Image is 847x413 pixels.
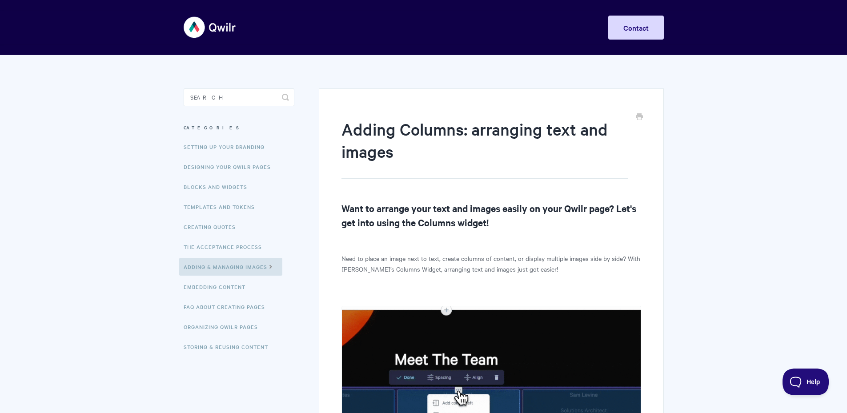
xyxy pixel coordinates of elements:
a: Storing & Reusing Content [184,338,275,356]
a: Print this Article [636,112,643,122]
input: Search [184,88,294,106]
p: Need to place an image next to text, create columns of content, or display multiple images side b... [341,253,641,274]
a: FAQ About Creating Pages [184,298,272,316]
a: Templates and Tokens [184,198,261,216]
a: Creating Quotes [184,218,242,236]
iframe: Toggle Customer Support [783,369,829,395]
a: Contact [608,16,664,40]
a: Designing Your Qwilr Pages [184,158,277,176]
a: Embedding Content [184,278,252,296]
a: Blocks and Widgets [184,178,254,196]
a: Adding & Managing Images [179,258,282,276]
h1: Adding Columns: arranging text and images [341,118,627,179]
a: Organizing Qwilr Pages [184,318,265,336]
a: The Acceptance Process [184,238,269,256]
h3: Categories [184,120,294,136]
a: Setting up your Branding [184,138,271,156]
img: Qwilr Help Center [184,11,237,44]
h2: Want to arrange your text and images easily on your Qwilr page? Let's get into using the Columns ... [341,201,641,229]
